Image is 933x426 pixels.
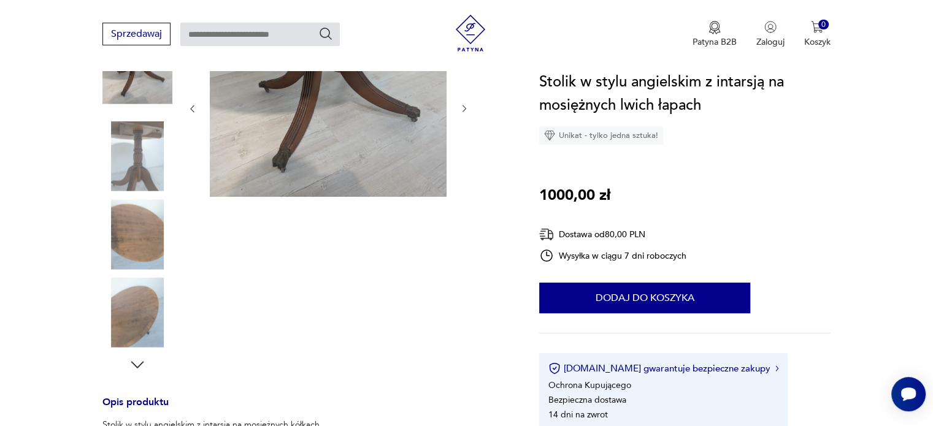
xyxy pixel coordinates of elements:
[811,21,823,33] img: Ikona koszyka
[756,21,785,48] button: Zaloguj
[102,23,171,45] button: Sprzedawaj
[775,365,779,371] img: Ikona strzałki w prawo
[708,21,721,34] img: Ikona medalu
[804,21,831,48] button: 0Koszyk
[544,130,555,141] img: Ikona diamentu
[548,394,626,406] li: Bezpieczna dostawa
[756,36,785,48] p: Zaloguj
[693,21,737,48] a: Ikona medaluPatyna B2B
[539,283,750,313] button: Dodaj do koszyka
[539,126,663,145] div: Unikat - tylko jedna sztuka!
[548,362,778,375] button: [DOMAIN_NAME] gwarantuje bezpieczne zakupy
[210,18,447,197] img: Zdjęcie produktu Stolik w stylu angielskim z intarsją na mosiężnych lwich łapach
[539,70,831,117] h1: Stolik w stylu angielskim z intarsją na mosiężnych lwich łapach
[818,20,829,30] div: 0
[102,121,172,191] img: Zdjęcie produktu Stolik w stylu angielskim z intarsją na mosiężnych lwich łapach
[102,398,510,419] h3: Opis produktu
[539,184,610,207] p: 1000,00 zł
[764,21,777,33] img: Ikonka użytkownika
[548,362,561,375] img: Ikona certyfikatu
[548,379,631,391] li: Ochrona Kupującego
[693,21,737,48] button: Patyna B2B
[539,227,686,242] div: Dostawa od 80,00 PLN
[693,36,737,48] p: Patyna B2B
[102,199,172,269] img: Zdjęcie produktu Stolik w stylu angielskim z intarsją na mosiężnych lwich łapach
[452,15,489,51] img: Patyna - sklep z meblami i dekoracjami vintage
[102,278,172,348] img: Zdjęcie produktu Stolik w stylu angielskim z intarsją na mosiężnych lwich łapach
[539,248,686,263] div: Wysyłka w ciągu 7 dni roboczych
[548,409,608,420] li: 14 dni na zwrot
[891,377,926,411] iframe: Smartsupp widget button
[318,26,333,41] button: Szukaj
[804,36,831,48] p: Koszyk
[102,43,172,113] img: Zdjęcie produktu Stolik w stylu angielskim z intarsją na mosiężnych lwich łapach
[102,31,171,39] a: Sprzedawaj
[539,227,554,242] img: Ikona dostawy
